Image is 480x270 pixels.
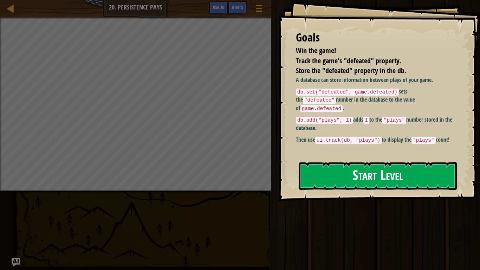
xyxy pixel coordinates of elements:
button: Start Level [299,162,457,190]
span: Track the game's "defeated" property. [296,56,401,65]
code: "plays" [411,137,435,144]
code: db.add("plays", 1) [296,117,353,124]
p: Then use to display the count! [296,136,455,144]
li: Track the game's "defeated" property. [287,56,454,66]
code: ui.track(db, "plays") [315,137,382,144]
span: Win the game! [296,46,336,55]
code: "plays" [382,117,406,124]
code: db.set("defeated", game.defeated) [296,89,399,96]
p: adds to the number stored in the database. [296,116,455,132]
code: 1 [363,117,369,124]
span: Hints [232,4,243,11]
button: Show game menu [250,1,268,18]
code: game.defeated [300,105,343,112]
button: Ask AI [209,1,228,14]
li: Store the "defeated" property in the db. [287,66,454,76]
button: Ask AI [12,258,20,266]
p: sets the number in the database to the value of . [296,88,455,112]
div: Goals [296,30,455,46]
span: Ask AI [213,4,225,11]
li: Win the game! [287,46,454,56]
p: A database can store information between plays of your game. [296,76,455,84]
span: Store the "defeated" property in the db. [296,66,406,75]
code: "defeated" [303,97,336,104]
